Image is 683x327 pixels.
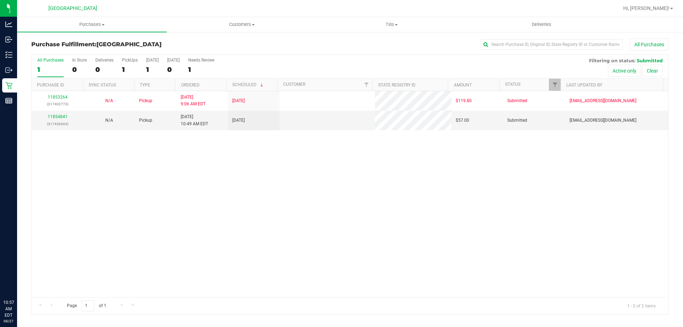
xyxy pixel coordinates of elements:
[642,65,663,77] button: Clear
[31,41,244,48] h3: Purchase Fulfillment:
[140,83,150,88] a: Type
[37,65,64,74] div: 1
[139,117,152,124] span: Pickup
[96,41,162,48] span: [GEOGRAPHIC_DATA]
[81,300,94,311] input: 1
[37,58,64,63] div: All Purchases
[549,79,561,91] a: Filter
[37,83,64,88] a: Purchase ID
[146,65,159,74] div: 1
[167,21,316,28] span: Customers
[139,97,152,104] span: Pickup
[630,38,669,51] button: All Purchases
[105,118,113,123] span: Not Applicable
[5,67,12,74] inline-svg: Outbound
[566,83,602,88] a: Last Updated By
[105,117,113,124] button: N/A
[570,97,636,104] span: [EMAIL_ADDRESS][DOMAIN_NAME]
[283,82,305,87] a: Customer
[181,83,200,88] a: Ordered
[48,95,68,100] a: 11853264
[317,17,466,32] a: Tills
[105,98,113,103] span: Not Applicable
[5,97,12,104] inline-svg: Reports
[505,82,520,87] a: Status
[7,270,28,291] iframe: Resource center
[232,97,245,104] span: [DATE]
[378,83,415,88] a: State Registry ID
[105,97,113,104] button: N/A
[570,117,636,124] span: [EMAIL_ADDRESS][DOMAIN_NAME]
[167,17,317,32] a: Customers
[36,101,79,107] p: (317402773)
[232,117,245,124] span: [DATE]
[61,300,112,311] span: Page of 1
[454,83,472,88] a: Amount
[507,97,527,104] span: Submitted
[467,17,616,32] a: Deliveries
[181,114,208,127] span: [DATE] 10:49 AM EDT
[621,300,661,311] span: 1 - 2 of 2 items
[507,117,527,124] span: Submitted
[95,65,113,74] div: 0
[522,21,561,28] span: Deliveries
[232,82,265,87] a: Scheduled
[188,65,215,74] div: 1
[167,65,180,74] div: 0
[17,17,167,32] a: Purchases
[456,117,469,124] span: $57.00
[122,58,138,63] div: PickUps
[3,299,14,318] p: 10:57 AM EDT
[5,21,12,28] inline-svg: Analytics
[456,97,472,104] span: $119.80
[317,21,466,28] span: Tills
[623,5,669,11] span: Hi, [PERSON_NAME]!
[48,114,68,119] a: 11854841
[608,65,641,77] button: Active only
[122,65,138,74] div: 1
[589,58,635,63] span: Filtering on status:
[36,121,79,127] p: (317456904)
[17,21,167,28] span: Purchases
[72,58,87,63] div: In Store
[181,94,206,107] span: [DATE] 9:06 AM EDT
[167,58,180,63] div: [DATE]
[3,318,14,324] p: 08/27
[188,58,215,63] div: Needs Review
[5,51,12,58] inline-svg: Inventory
[637,58,663,63] span: Submitted
[360,79,372,91] a: Filter
[95,58,113,63] div: Deliveries
[5,82,12,89] inline-svg: Retail
[48,5,97,11] span: [GEOGRAPHIC_DATA]
[146,58,159,63] div: [DATE]
[72,65,87,74] div: 0
[89,83,116,88] a: Sync Status
[480,39,623,50] input: Search Purchase ID, Original ID, State Registry ID or Customer Name...
[5,36,12,43] inline-svg: Inbound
